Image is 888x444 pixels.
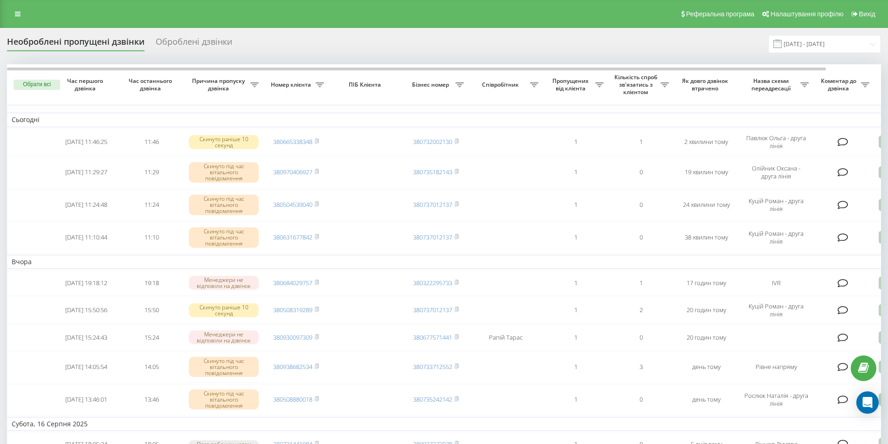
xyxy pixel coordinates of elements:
a: 380677571441 [413,333,452,342]
a: 380930097309 [273,333,312,342]
a: 380508319289 [273,306,312,314]
td: день тому [674,352,739,383]
div: Менеджери не відповіли на дзвінок [189,276,259,290]
td: [DATE] 11:24:48 [54,190,119,220]
span: Налаштування профілю [771,10,843,18]
td: 3 [608,352,674,383]
div: Оброблені дзвінки [156,37,232,51]
span: Співробітник [473,81,530,89]
a: 380735182143 [413,168,452,176]
span: Час першого дзвінка [61,77,111,92]
td: 11:29 [119,157,184,188]
td: Куцій Роман - друга лінія [739,190,813,220]
span: Час останнього дзвінка [126,77,177,92]
td: 0 [608,222,674,253]
a: 380737012137 [413,200,452,209]
td: IVR [739,271,813,295]
span: Кількість спроб зв'язатись з клієнтом [613,74,661,96]
td: 19 хвилин тому [674,157,739,188]
div: Скинуто під час вітального повідомлення [189,195,259,215]
span: Реферальна програма [686,10,755,18]
span: ПІБ Клієнта [337,81,395,89]
td: 0 [608,190,674,220]
a: 380508880018 [273,395,312,403]
td: 2 хвилини тому [674,129,739,155]
a: 380938682534 [273,362,312,371]
td: [DATE] 15:24:43 [54,325,119,350]
button: Обрати всі [14,80,60,90]
td: 24 хвилини тому [674,190,739,220]
td: 11:46 [119,129,184,155]
a: 380735242142 [413,395,452,403]
td: [DATE] 14:05:54 [54,352,119,383]
td: [DATE] 11:46:25 [54,129,119,155]
td: 0 [608,384,674,415]
td: [DATE] 19:18:12 [54,271,119,295]
td: 15:50 [119,297,184,323]
td: 13:46 [119,384,184,415]
a: 380737012137 [413,306,452,314]
td: 19:18 [119,271,184,295]
td: 1 [543,190,608,220]
td: Рапій Тарас [468,325,543,350]
td: 1 [543,384,608,415]
span: Як довго дзвінок втрачено [681,77,731,92]
a: 380322295733 [413,279,452,287]
span: Пропущених від клієнта [548,77,595,92]
span: Коментар до дзвінка [818,77,861,92]
td: 17 годин тому [674,271,739,295]
td: 11:24 [119,190,184,220]
td: 38 хвилин тому [674,222,739,253]
div: Скинуто під час вітального повідомлення [189,227,259,248]
td: Олійник Оксана - друга лінія [739,157,813,188]
td: 1 [543,271,608,295]
td: 1 [543,325,608,350]
div: Необроблені пропущені дзвінки [7,37,145,51]
div: Open Intercom Messenger [856,391,879,414]
td: 20 годин тому [674,297,739,323]
td: 1 [543,222,608,253]
td: Павлюк Ольга - друга лінія [739,129,813,155]
td: Куцій Роман - друга лінія [739,222,813,253]
td: [DATE] 11:10:44 [54,222,119,253]
span: Номер клієнта [268,81,316,89]
span: Причина пропуску дзвінка [189,77,250,92]
a: 380665338348 [273,137,312,146]
td: 0 [608,157,674,188]
a: 380733712552 [413,362,452,371]
td: 14:05 [119,352,184,383]
td: [DATE] 15:50:56 [54,297,119,323]
td: 11:10 [119,222,184,253]
td: 1 [543,129,608,155]
td: 15:24 [119,325,184,350]
td: день тому [674,384,739,415]
a: 380631677842 [273,233,312,241]
div: Скинуто раніше 10 секунд [189,303,259,317]
td: 2 [608,297,674,323]
a: 380684029757 [273,279,312,287]
td: Рослюк Наталія - друга лінія [739,384,813,415]
div: Скинуто під час вітального повідомлення [189,389,259,410]
div: Скинуто під час вітального повідомлення [189,162,259,183]
div: Скинуто під час вітального повідомлення [189,357,259,377]
a: 380504539040 [273,200,312,209]
td: 1 [608,271,674,295]
td: 1 [608,129,674,155]
a: 380737012137 [413,233,452,241]
td: Рівне напряму [739,352,813,383]
td: 1 [543,157,608,188]
td: [DATE] 11:29:27 [54,157,119,188]
span: Назва схеми переадресації [743,77,800,92]
td: 0 [608,325,674,350]
td: Куцій Роман - друга лінія [739,297,813,323]
span: Вихід [859,10,875,18]
div: Менеджери не відповіли на дзвінок [189,330,259,344]
a: 380732002130 [413,137,452,146]
td: [DATE] 13:46:01 [54,384,119,415]
td: 1 [543,352,608,383]
div: Скинуто раніше 10 секунд [189,135,259,149]
td: 20 годин тому [674,325,739,350]
td: 1 [543,297,608,323]
a: 380970406927 [273,168,312,176]
span: Бізнес номер [408,81,455,89]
